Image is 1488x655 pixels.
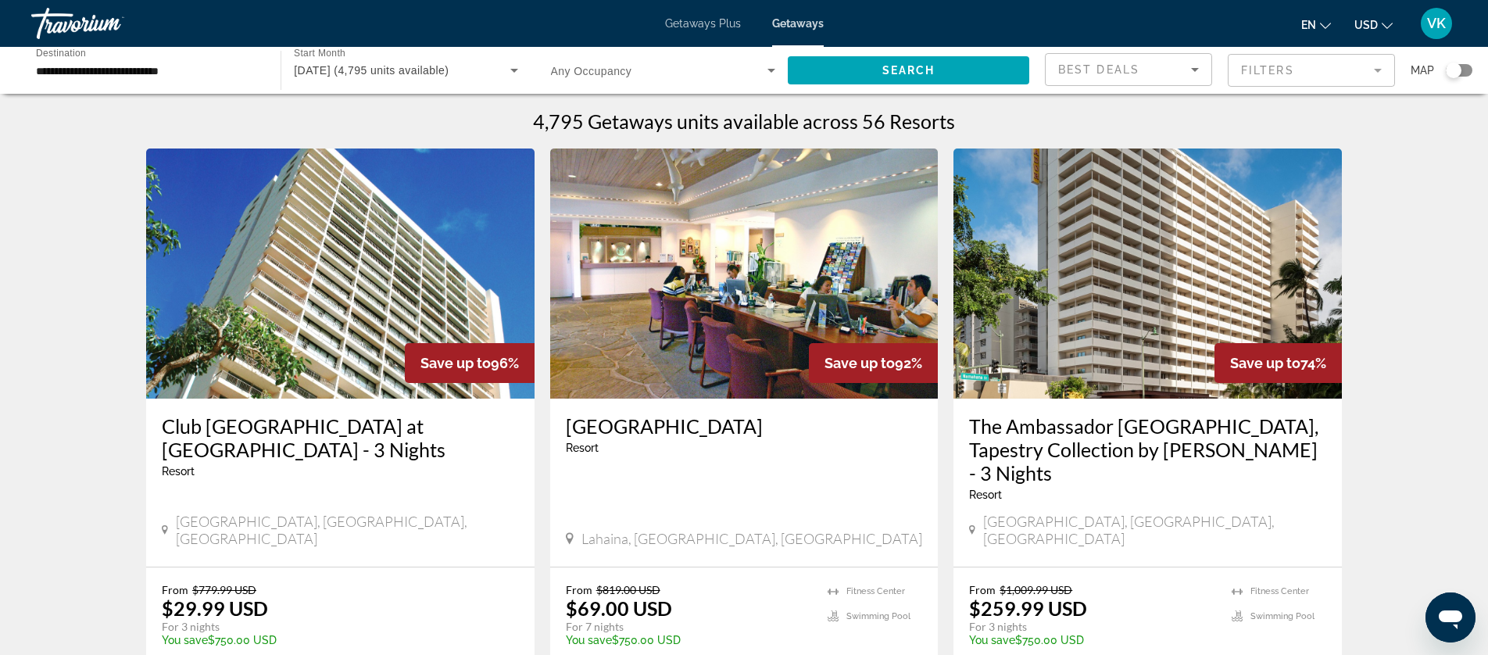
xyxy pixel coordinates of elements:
button: Change language [1301,13,1331,36]
p: For 3 nights [162,620,503,634]
span: $819.00 USD [596,583,660,596]
a: [GEOGRAPHIC_DATA] [566,414,923,438]
span: [GEOGRAPHIC_DATA], [GEOGRAPHIC_DATA], [GEOGRAPHIC_DATA] [176,513,519,547]
span: Fitness Center [1250,586,1309,596]
span: You save [162,634,208,646]
span: Start Month [294,48,345,59]
p: For 3 nights [969,620,1216,634]
span: en [1301,19,1316,31]
span: From [969,583,996,596]
p: $750.00 USD [162,634,503,646]
mat-select: Sort by [1058,60,1199,79]
span: Resort [969,489,1002,501]
span: Map [1411,59,1434,81]
span: Save up to [1230,355,1300,371]
img: C178E01X.jpg [146,149,535,399]
span: Fitness Center [846,586,905,596]
a: Getaways [772,17,824,30]
span: [DATE] (4,795 units available) [294,64,449,77]
span: USD [1354,19,1378,31]
p: $750.00 USD [566,634,813,646]
span: VK [1427,16,1446,31]
p: For 7 nights [566,620,813,634]
span: Save up to [824,355,895,371]
button: Filter [1228,53,1395,88]
a: Club [GEOGRAPHIC_DATA] at [GEOGRAPHIC_DATA] - 3 Nights [162,414,519,461]
span: $779.99 USD [192,583,256,596]
div: 74% [1214,343,1342,383]
p: $750.00 USD [969,634,1216,646]
div: 96% [405,343,535,383]
span: [GEOGRAPHIC_DATA], [GEOGRAPHIC_DATA], [GEOGRAPHIC_DATA] [983,513,1326,547]
iframe: Button to launch messaging window [1425,592,1475,642]
span: Save up to [420,355,491,371]
span: Best Deals [1058,63,1139,76]
span: Destination [36,48,86,58]
span: Resort [566,442,599,454]
span: From [162,583,188,596]
button: User Menu [1416,7,1457,40]
span: Lahaina, [GEOGRAPHIC_DATA], [GEOGRAPHIC_DATA] [581,530,922,547]
span: Swimming Pool [846,611,910,621]
span: You save [566,634,612,646]
span: $1,009.99 USD [1000,583,1072,596]
span: From [566,583,592,596]
span: You save [969,634,1015,646]
p: $69.00 USD [566,596,672,620]
span: Resort [162,465,195,478]
a: The Ambassador [GEOGRAPHIC_DATA], Tapestry Collection by [PERSON_NAME] - 3 Nights [969,414,1326,485]
h1: 4,795 Getaways units available across 56 Resorts [533,109,955,133]
span: Search [882,64,935,77]
p: $259.99 USD [969,596,1087,620]
p: $29.99 USD [162,596,268,620]
div: 92% [809,343,938,383]
img: RN97E01X.jpg [953,149,1342,399]
a: Getaways Plus [665,17,741,30]
span: Any Occupancy [551,65,632,77]
button: Change currency [1354,13,1393,36]
img: 2788O01X.jpg [550,149,939,399]
a: Travorium [31,3,188,44]
button: Search [788,56,1029,84]
span: Swimming Pool [1250,611,1315,621]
